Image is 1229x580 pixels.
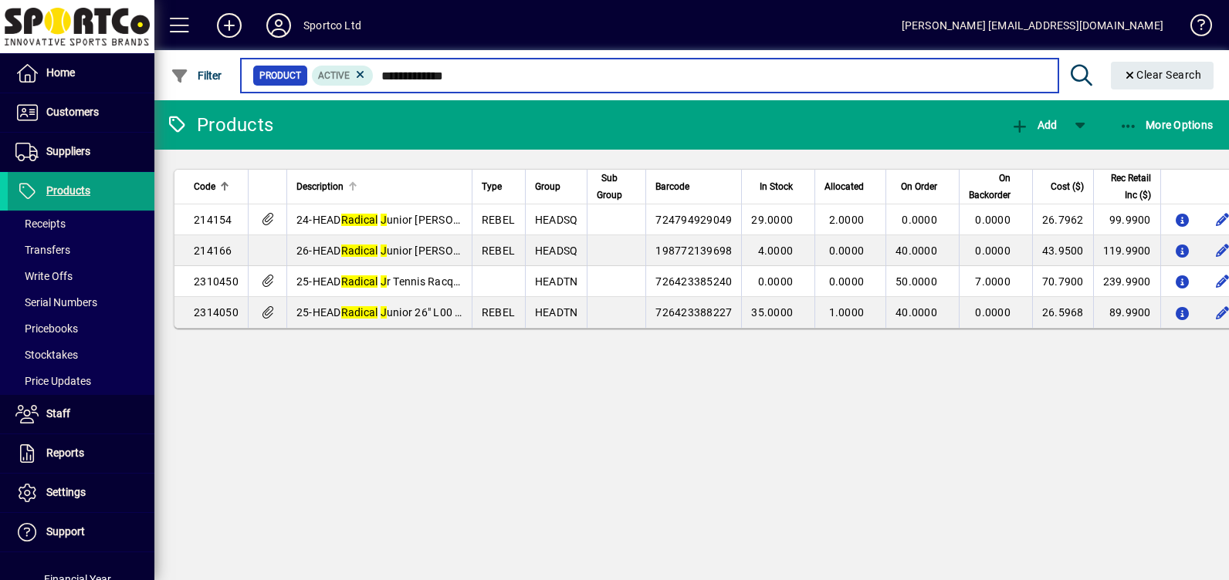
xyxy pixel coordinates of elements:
[482,214,515,226] span: REBEL
[1007,111,1061,139] button: Add
[296,244,500,257] span: 26-HEAD unior [PERSON_NAME]
[194,275,239,288] span: 2310450
[975,214,1011,226] span: 0.0000
[8,54,154,93] a: Home
[829,306,865,319] span: 1.0000
[655,214,732,226] span: 724794929049
[1093,204,1160,235] td: 99.9900
[655,275,732,288] span: 726423385240
[8,368,154,394] a: Price Updates
[341,214,378,226] em: Radical
[15,270,73,282] span: Write Offs
[381,306,387,319] em: J
[15,349,78,361] span: Stocktakes
[758,275,794,288] span: 0.0000
[535,275,578,288] span: HEADTN
[482,306,515,319] span: REBEL
[254,12,303,39] button: Profile
[381,244,387,257] em: J
[1116,111,1217,139] button: More Options
[482,244,515,257] span: REBEL
[46,145,90,157] span: Suppliers
[902,13,1163,38] div: [PERSON_NAME] [EMAIL_ADDRESS][DOMAIN_NAME]
[655,244,732,257] span: 198772139698
[760,178,793,195] span: In Stock
[1051,178,1084,195] span: Cost ($)
[381,214,387,226] em: J
[341,275,378,288] em: Radical
[655,178,732,195] div: Barcode
[8,289,154,315] a: Serial Numbers
[535,178,560,195] span: Group
[597,170,622,204] span: Sub Group
[482,178,502,195] span: Type
[259,68,301,83] span: Product
[46,106,99,118] span: Customers
[8,93,154,132] a: Customers
[205,12,254,39] button: Add
[194,178,239,195] div: Code
[901,178,937,195] span: On Order
[167,62,226,89] button: Filter
[8,133,154,171] a: Suppliers
[46,447,84,459] span: Reports
[8,513,154,551] a: Support
[15,244,70,256] span: Transfers
[535,244,578,257] span: HEADSQ
[902,214,937,226] span: 0.0000
[8,342,154,368] a: Stocktakes
[341,306,378,319] em: Radical
[1032,297,1093,328] td: 26.5968
[171,69,222,82] span: Filter
[194,214,232,226] span: 214154
[46,66,75,79] span: Home
[8,474,154,512] a: Settings
[8,315,154,342] a: Pricebooks
[194,306,239,319] span: 2314050
[535,306,578,319] span: HEADTN
[824,178,878,195] div: Allocated
[8,434,154,473] a: Reports
[535,178,578,195] div: Group
[1093,266,1160,297] td: 239.9900
[15,322,78,335] span: Pricebooks
[46,407,70,420] span: Staff
[15,296,97,309] span: Serial Numbers
[829,214,865,226] span: 2.0000
[46,486,86,498] span: Settings
[318,70,350,81] span: Active
[1103,170,1151,204] span: Rec Retail Inc ($)
[46,525,85,538] span: Support
[829,244,865,257] span: 0.0000
[1032,235,1093,266] td: 43.9500
[296,178,344,195] span: Description
[829,275,865,288] span: 0.0000
[896,306,937,319] span: 40.0000
[1093,297,1160,328] td: 89.9900
[535,214,578,226] span: HEADSQ
[296,275,491,288] span: 25-HEAD r Tennis Racquet L00
[975,306,1011,319] span: 0.0000
[341,244,378,257] em: Radical
[15,217,66,230] span: Receipts
[1032,204,1093,235] td: 26.7962
[1032,266,1093,297] td: 70.7900
[296,306,542,319] span: 25-HEAD unior 26" L00 Tennis Racquet rr
[1111,62,1214,89] button: Clear
[1119,119,1214,131] span: More Options
[896,275,937,288] span: 50.0000
[303,13,361,38] div: Sportco Ltd
[969,170,1011,204] span: On Backorder
[751,214,793,226] span: 29.0000
[597,170,636,204] div: Sub Group
[194,178,215,195] span: Code
[381,275,387,288] em: J
[1011,119,1057,131] span: Add
[46,184,90,197] span: Products
[1179,3,1210,53] a: Knowledge Base
[758,244,794,257] span: 4.0000
[896,244,937,257] span: 40.0000
[8,395,154,433] a: Staff
[655,178,689,195] span: Barcode
[969,170,1024,204] div: On Backorder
